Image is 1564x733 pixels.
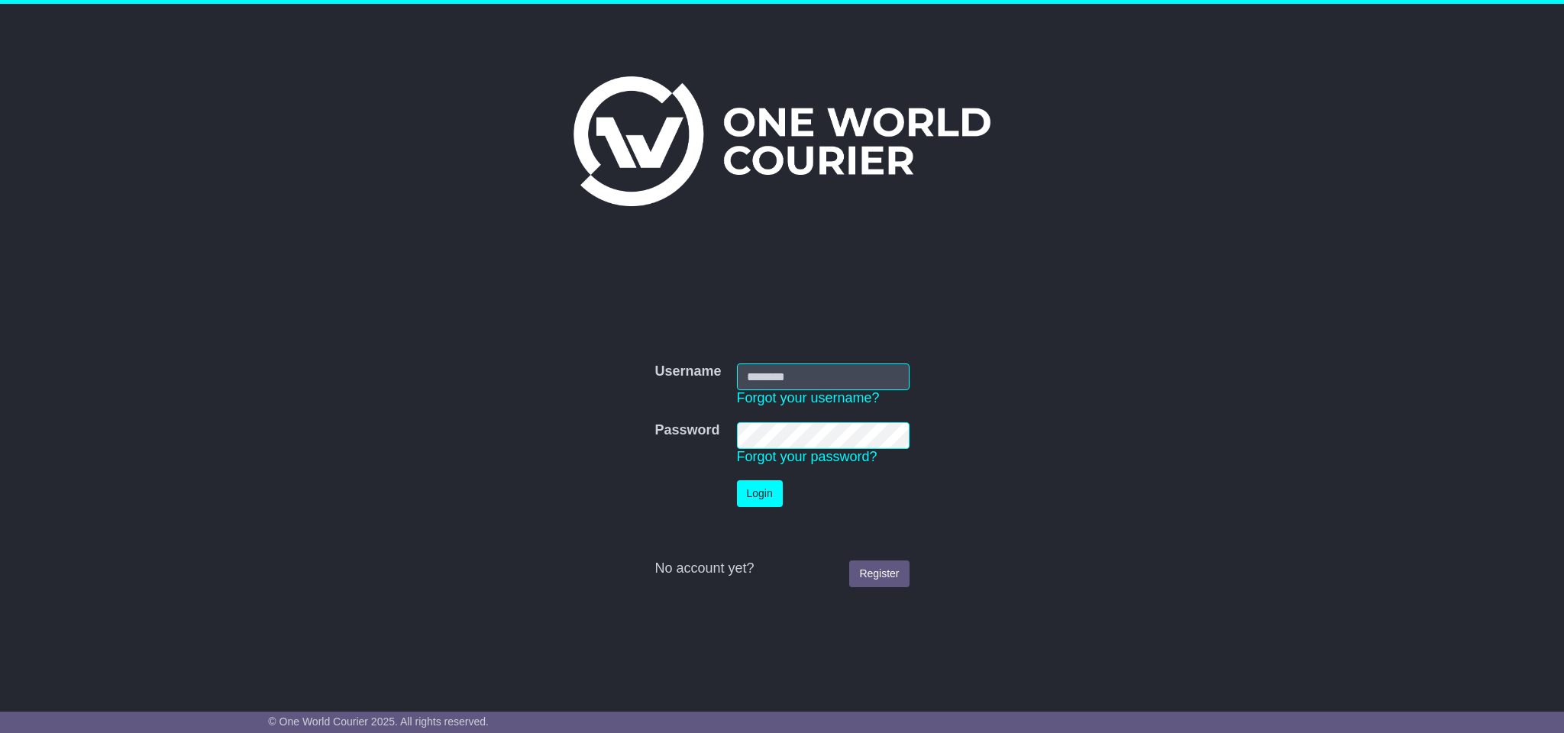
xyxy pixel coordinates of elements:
[849,560,909,587] a: Register
[654,560,909,577] div: No account yet?
[574,76,990,206] img: One World
[268,715,489,728] span: © One World Courier 2025. All rights reserved.
[654,422,719,439] label: Password
[654,363,721,380] label: Username
[737,480,783,507] button: Login
[737,390,880,405] a: Forgot your username?
[737,449,877,464] a: Forgot your password?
